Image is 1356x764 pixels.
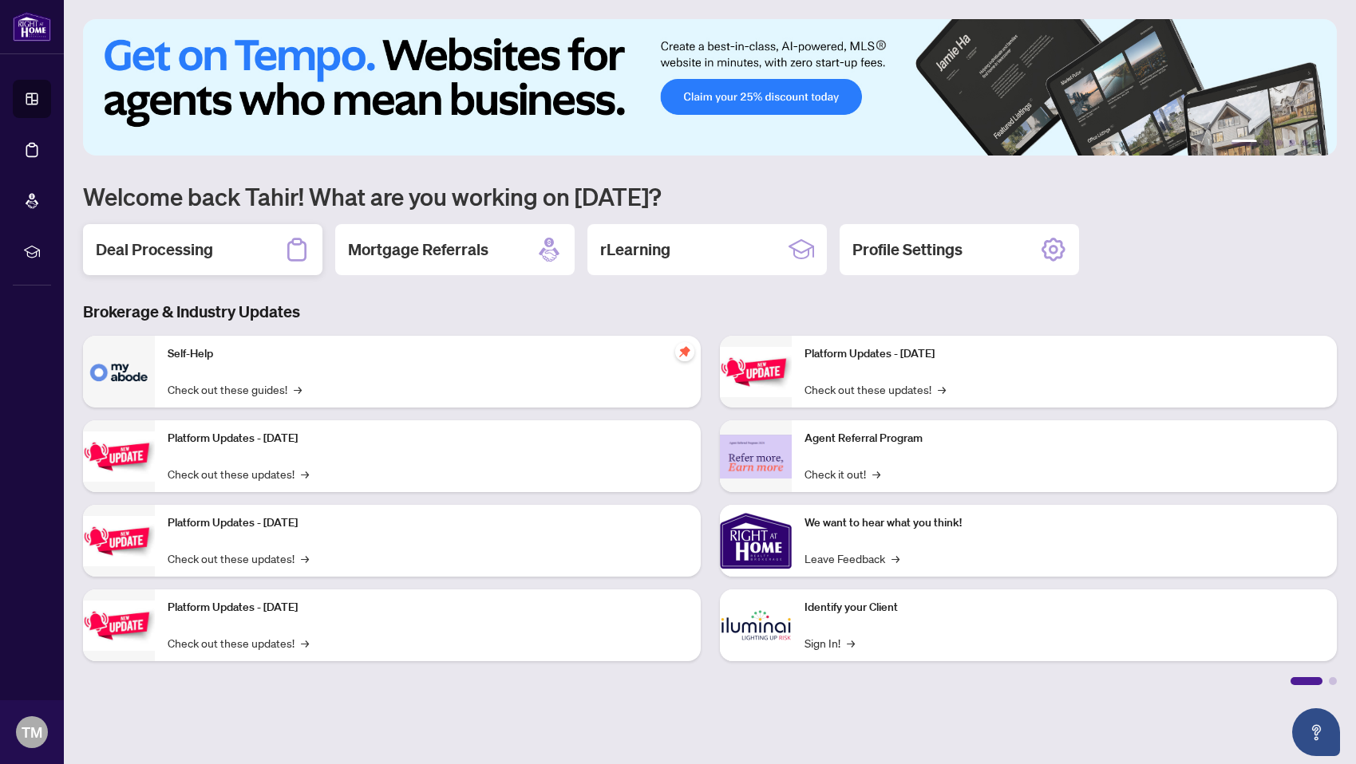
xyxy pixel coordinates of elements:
span: → [301,634,309,652]
img: Agent Referral Program [720,435,792,478]
button: 1 [1231,140,1257,146]
button: 3 [1276,140,1283,146]
span: TM [22,721,42,743]
p: Platform Updates - [DATE] [168,430,688,447]
p: Platform Updates - [DATE] [168,599,688,616]
a: Check out these guides!→ [168,380,302,398]
a: Check out these updates!→ [168,549,309,567]
a: Check out these updates!→ [805,380,946,398]
a: Check out these updates!→ [168,634,309,652]
button: 6 [1314,140,1321,146]
span: → [938,380,946,398]
img: Platform Updates - July 21, 2025 [83,516,155,566]
button: 4 [1289,140,1295,146]
button: 2 [1263,140,1270,146]
p: Platform Updates - [DATE] [805,345,1325,363]
p: Platform Updates - [DATE] [168,514,688,532]
p: Agent Referral Program [805,430,1325,447]
span: → [301,549,309,567]
h2: Mortgage Referrals [348,238,488,261]
span: pushpin [675,342,694,361]
h2: Deal Processing [96,238,213,261]
h2: rLearning [600,238,670,261]
p: Identify your Client [805,599,1325,616]
img: Platform Updates - September 16, 2025 [83,431,155,482]
span: → [872,465,880,482]
span: → [847,634,855,652]
span: → [891,549,899,567]
button: Open asap [1292,708,1340,756]
img: Platform Updates - June 23, 2025 [720,347,792,397]
span: → [294,380,302,398]
h2: Profile Settings [852,238,963,261]
h1: Welcome back Tahir! What are you working on [DATE]? [83,181,1337,211]
a: Check out these updates!→ [168,465,309,482]
button: 5 [1302,140,1308,146]
a: Sign In!→ [805,634,855,652]
p: We want to hear what you think! [805,514,1325,532]
a: Leave Feedback→ [805,549,899,567]
img: We want to hear what you think! [720,505,792,577]
span: → [301,465,309,482]
img: Slide 0 [83,19,1337,156]
h3: Brokerage & Industry Updates [83,301,1337,323]
img: Identify your Client [720,589,792,661]
p: Self-Help [168,345,688,363]
a: Check it out!→ [805,465,880,482]
img: Self-Help [83,336,155,408]
img: logo [13,12,51,41]
img: Platform Updates - July 8, 2025 [83,601,155,651]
